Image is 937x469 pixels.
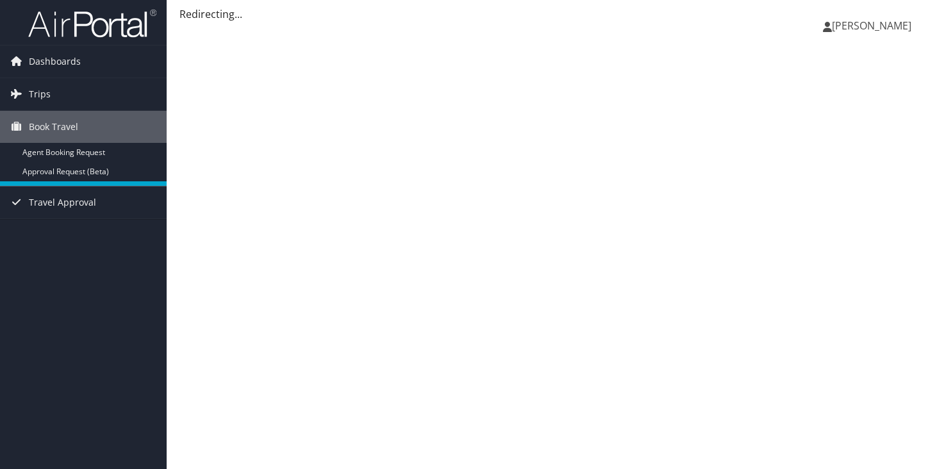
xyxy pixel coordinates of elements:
div: Redirecting... [179,6,924,22]
span: Book Travel [29,111,78,143]
span: Dashboards [29,45,81,78]
span: [PERSON_NAME] [832,19,911,33]
span: Travel Approval [29,186,96,218]
span: Trips [29,78,51,110]
img: airportal-logo.png [28,8,156,38]
a: [PERSON_NAME] [823,6,924,45]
